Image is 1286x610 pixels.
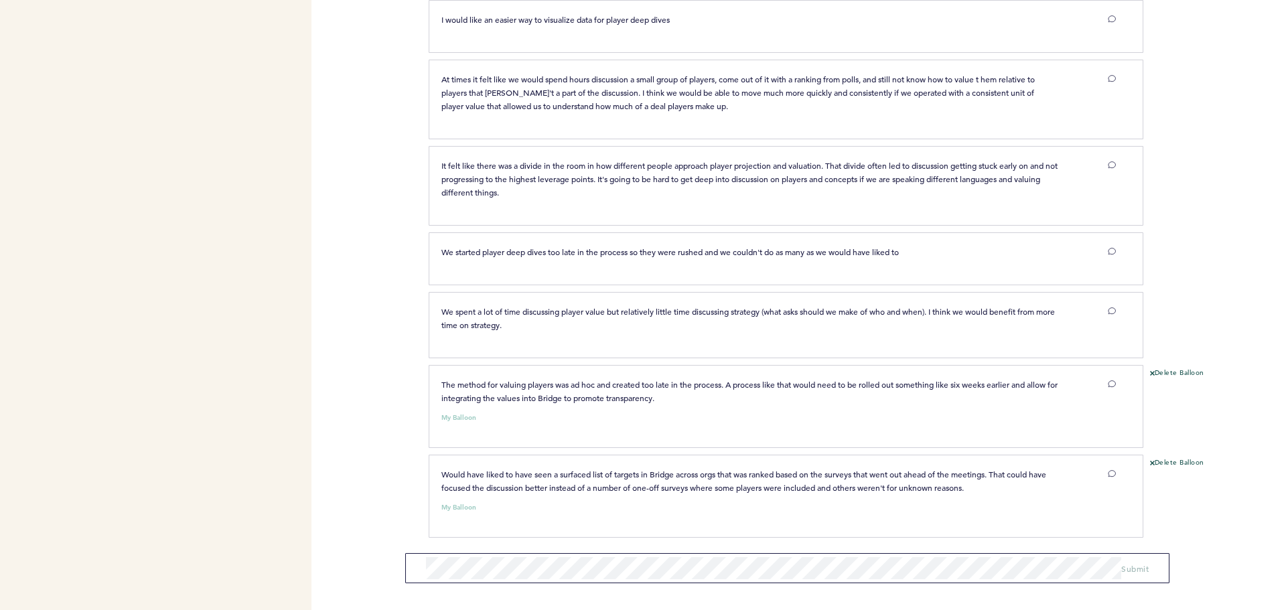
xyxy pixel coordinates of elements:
span: The method for valuing players was ad hoc and created too late in the process. A process like tha... [441,379,1060,403]
span: Submit [1121,563,1149,574]
span: It felt like there was a divide in the room in how different people approach player projection an... [441,160,1060,198]
span: We spent a lot of time discussing player value but relatively little time discussing strategy (wh... [441,306,1057,330]
small: My Balloon [441,504,476,511]
span: At times it felt like we would spend hours discussion a small group of players, come out of it wi... [441,74,1037,111]
span: I would like an easier way to visualize data for player deep dives [441,14,670,25]
small: My Balloon [441,414,476,421]
span: Would have liked to have seen a surfaced list of targets in Bridge across orgs that was ranked ba... [441,469,1048,493]
button: Submit [1121,562,1149,575]
button: Delete Balloon [1150,458,1204,469]
button: Delete Balloon [1150,368,1204,379]
span: We started player deep dives too late in the process so they were rushed and we couldn't do as ma... [441,246,899,257]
